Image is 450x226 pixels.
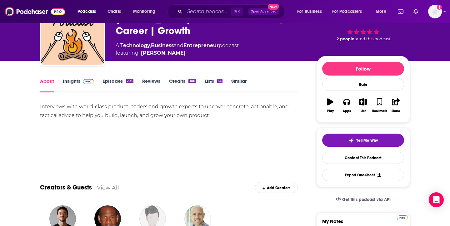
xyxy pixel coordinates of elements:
[231,7,243,16] span: ⌘ K
[251,10,277,13] span: Open Advanced
[83,79,94,84] img: Podchaser Pro
[116,42,239,57] div: A podcast
[331,192,396,207] a: Get this podcast via API
[73,7,104,17] button: open menu
[63,78,94,92] a: InsightsPodchaser Pro
[255,182,298,193] div: Add Creators
[293,7,330,17] button: open menu
[322,134,404,147] button: tell me why sparkleTell Me Why
[392,109,400,113] div: Share
[141,49,186,57] a: Lenny Rachitsky
[126,79,133,83] div: 295
[397,214,408,220] a: Pro website
[437,5,442,10] svg: Add a profile image
[397,215,408,220] img: Podchaser Pro
[40,184,92,191] a: Creators & Guests
[102,78,133,92] a: Episodes295
[376,7,386,16] span: More
[372,109,387,113] div: Bookmark
[355,94,371,117] button: List
[349,138,354,143] img: tell me why sparkle
[77,7,96,16] span: Podcasts
[322,152,404,164] a: Contact This Podcast
[428,5,442,18] span: Logged in as sashagoldin
[97,184,119,191] a: View All
[268,4,279,10] span: New
[169,78,196,92] a: Credits106
[107,7,121,16] span: Charts
[356,138,378,143] span: Tell Me Why
[322,94,338,117] button: Play
[185,7,231,17] input: Search podcasts, credits, & more...
[327,109,334,113] div: Play
[217,79,222,83] div: 14
[328,7,371,17] button: open menu
[337,37,354,41] span: 2 people
[395,6,406,17] a: Show notifications dropdown
[338,94,355,117] button: Apps
[173,4,291,19] div: Search podcasts, credits, & more...
[342,197,391,202] span: Get this podcast via API
[322,62,404,76] button: Follow
[297,7,322,16] span: For Business
[371,7,394,17] button: open menu
[231,78,247,92] a: Similar
[411,6,421,17] a: Show notifications dropdown
[388,94,404,117] button: Share
[5,6,65,17] img: Podchaser - Follow, Share and Rate Podcasts
[129,7,163,17] button: open menu
[120,42,150,48] a: Technology
[428,5,442,18] img: User Profile
[133,7,155,16] span: Monitoring
[142,78,160,92] a: Reviews
[40,102,298,120] div: Interviews with world-class product leaders and growth experts to uncover concrete, actionable, a...
[103,7,125,17] a: Charts
[322,78,404,91] div: Rate
[429,192,444,207] div: Open Intercom Messenger
[151,42,174,48] a: Business
[150,42,151,48] span: ,
[248,8,279,15] button: Open AdvancedNew
[174,42,183,48] span: and
[188,79,196,83] div: 106
[428,5,442,18] button: Show profile menu
[354,37,391,41] span: rated this podcast
[343,109,351,113] div: Apps
[361,109,366,113] div: List
[316,7,410,46] div: 80 2 peoplerated this podcast
[205,78,222,92] a: Lists14
[183,42,219,48] a: Entrepreneur
[371,94,387,117] button: Bookmark
[116,49,239,57] span: featuring
[41,2,104,65] img: Lenny's Podcast: Product | Career | Growth
[40,78,54,92] a: About
[322,169,404,181] button: Export One-Sheet
[332,7,362,16] span: For Podcasters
